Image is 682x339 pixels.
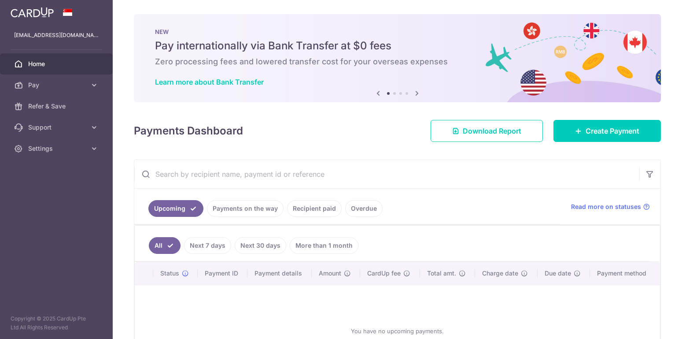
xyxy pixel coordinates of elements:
span: Charge date [482,269,518,278]
span: CardUp fee [367,269,401,278]
a: More than 1 month [290,237,358,254]
span: Download Report [463,126,521,136]
span: Refer & Save [28,102,86,111]
span: Create Payment [586,126,639,136]
p: [EMAIL_ADDRESS][DOMAIN_NAME] [14,31,99,40]
th: Payment ID [198,262,247,285]
span: Status [160,269,179,278]
span: Pay [28,81,86,89]
p: NEW [155,28,640,35]
a: Read more on statuses [571,202,650,211]
a: Create Payment [553,120,661,142]
h4: Payments Dashboard [134,123,243,139]
span: Read more on statuses [571,202,641,211]
a: All [149,237,181,254]
th: Payment details [247,262,312,285]
a: Download Report [431,120,543,142]
a: Upcoming [148,200,203,217]
h5: Pay internationally via Bank Transfer at $0 fees [155,39,640,53]
a: Learn more about Bank Transfer [155,78,264,86]
input: Search by recipient name, payment id or reference [134,160,639,188]
th: Payment method [590,262,660,285]
img: Bank transfer banner [134,14,661,102]
a: Payments on the way [207,200,284,217]
h6: Zero processing fees and lowered transfer cost for your overseas expenses [155,56,640,67]
span: Total amt. [427,269,456,278]
span: Due date [545,269,571,278]
a: Recipient paid [287,200,342,217]
a: Next 7 days [184,237,231,254]
span: Settings [28,144,86,153]
a: Overdue [345,200,383,217]
span: Home [28,60,86,68]
img: CardUp [11,7,54,18]
a: Next 30 days [235,237,286,254]
span: Support [28,123,86,132]
span: Amount [319,269,341,278]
